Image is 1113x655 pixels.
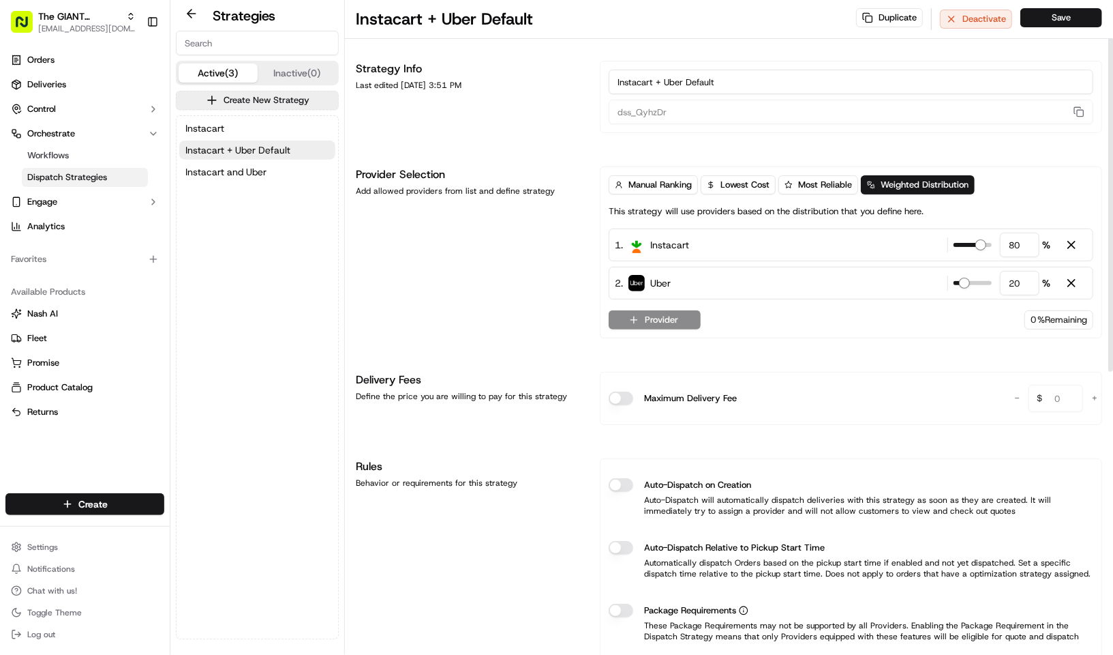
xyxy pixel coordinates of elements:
[179,119,335,138] button: Instacart
[179,63,258,83] button: Active (3)
[609,175,698,194] button: Manual Ranking
[176,91,339,110] button: Create New Strategy
[115,200,126,211] div: 💻
[5,581,164,600] button: Chat with us!
[5,5,141,38] button: The GIANT Company[EMAIL_ADDRESS][DOMAIN_NAME]
[628,237,645,253] img: profile_instacart_ahold_partner.png
[5,248,164,270] div: Favorites
[22,168,148,187] a: Dispatch Strategies
[856,8,923,27] button: Duplicate
[650,276,671,290] span: Uber
[5,49,164,71] a: Orders
[27,78,66,91] span: Deliveries
[798,179,852,191] span: Most Reliable
[5,377,164,398] button: Product Catalog
[739,606,748,615] button: Package Requirements
[1037,314,1087,326] span: % Remaining
[27,196,57,208] span: Engage
[27,128,75,140] span: Orchestrate
[258,63,337,83] button: Inactive (0)
[22,146,148,165] a: Workflows
[1031,387,1048,414] span: $
[5,559,164,579] button: Notifications
[1020,8,1102,27] button: Save
[179,141,335,160] button: Instacart + Uber Default
[38,10,121,23] span: The GIANT Company
[27,54,55,66] span: Orders
[232,135,248,151] button: Start new chat
[609,620,1093,642] p: These Package Requirements may not be supported by all Providers. Enabling the Package Requiremen...
[644,392,737,405] label: Maximum Delivery Fee
[861,175,975,194] button: Weighted Distribution
[5,303,164,325] button: Nash AI
[110,193,224,218] a: 💻API Documentation
[27,149,69,162] span: Workflows
[628,179,692,191] span: Manual Ranking
[27,171,107,184] span: Dispatch Strategies
[46,131,224,145] div: Start new chat
[8,193,110,218] a: 📗Knowledge Base
[644,478,751,492] label: Auto-Dispatch on Creation
[720,179,769,191] span: Lowest Cost
[356,458,583,475] h1: Rules
[356,61,583,77] h1: Strategy Info
[179,162,335,181] button: Instacart and Uber
[27,199,104,212] span: Knowledge Base
[136,232,165,242] span: Pylon
[615,237,689,252] div: 1 .
[356,391,583,402] div: Define the price you are willing to pay for this strategy
[609,557,1093,579] p: Automatically dispatch Orders based on the pickup start time if enabled and not yet dispatched. S...
[5,327,164,349] button: Fleet
[881,179,969,191] span: Weighted Distribution
[27,629,55,640] span: Log out
[5,281,164,303] div: Available Products
[11,406,159,418] a: Returns
[11,381,159,394] a: Product Catalog
[27,220,65,233] span: Analytics
[5,123,164,145] button: Orchestrate
[356,372,583,388] h1: Delivery Fees
[11,308,159,320] a: Nash AI
[5,603,164,622] button: Toggle Theme
[1042,238,1050,252] span: %
[609,495,1093,516] p: Auto-Dispatch will automatically dispatch deliveries with this strategy as soon as they are creat...
[185,143,290,157] span: Instacart + Uber Default
[650,238,689,252] span: Instacart
[27,585,77,596] span: Chat with us!
[35,89,245,103] input: Got a question? Start typing here...
[129,199,219,212] span: API Documentation
[27,332,47,345] span: Fleet
[38,23,136,34] button: [EMAIL_ADDRESS][DOMAIN_NAME]
[5,352,164,374] button: Promise
[11,357,159,369] a: Promise
[701,175,776,194] button: Lowest Cost
[356,8,533,30] h1: Instacart + Uber Default
[5,98,164,120] button: Control
[176,31,339,55] input: Search
[46,145,172,156] div: We're available if you need us!
[5,401,164,423] button: Returns
[27,103,56,115] span: Control
[5,191,164,213] button: Engage
[609,310,701,330] button: Provider
[27,607,82,618] span: Toggle Theme
[27,406,58,418] span: Returns
[1024,310,1093,330] div: 0
[14,55,248,77] p: Welcome 👋
[644,541,825,555] label: Auto-Dispatch Relative to Pickup Start Time
[213,6,275,25] h2: Strategies
[96,231,165,242] a: Powered byPylon
[5,538,164,557] button: Settings
[27,308,58,320] span: Nash AI
[78,497,108,511] span: Create
[644,604,736,617] span: Package Requirements
[27,357,59,369] span: Promise
[356,478,583,489] div: Behavior or requirements for this strategy
[356,80,583,91] div: Last edited [DATE] 3:51 PM
[14,131,38,156] img: 1736555255976-a54dd68f-1ca7-489b-9aae-adbdc363a1c4
[27,542,58,553] span: Settings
